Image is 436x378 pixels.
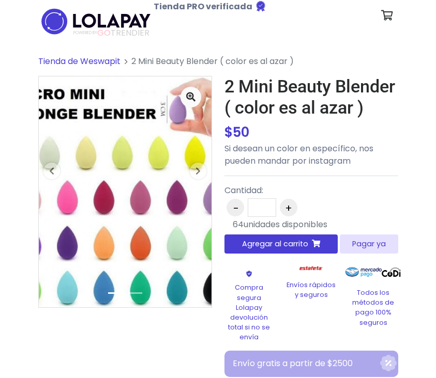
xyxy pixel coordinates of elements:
span: 50 [233,123,249,141]
a: Tienda de Weswapit [38,55,121,67]
img: medium_1709859324837.jpeg [39,76,212,307]
img: Mercado Pago Logo [345,262,382,282]
span: Agregar al carrito [242,239,308,249]
span: GO [97,27,111,39]
p: Cantidad: [224,184,393,197]
img: Shield [234,270,264,277]
nav: breadcrumb [38,55,398,76]
p: Si desean un color en específico, nos pueden mandar por instagram [224,143,398,167]
p: Envío gratis a partir de $2500 [233,357,380,370]
button: - [227,199,244,216]
button: + [280,199,297,216]
span: 64 [233,218,244,230]
div: unidades disponibles [233,218,327,231]
span: TRENDIER [73,28,149,38]
p: Compra segura Lolapay devolución total si no se envía [224,282,274,342]
button: Agregar al carrito [224,234,338,254]
span: POWERED BY [73,30,97,36]
p: Envíos rápidos y seguros [287,280,336,300]
img: Codi Logo [382,262,401,282]
img: logo [38,5,154,38]
img: Estafeta Logo [291,262,331,275]
h1: 2 Mini Beauty Blender ( color es al azar ) [224,76,398,118]
p: Todos los métodos de pago 100% seguros [349,288,398,327]
div: $ [224,122,398,143]
span: 2 Mini Beauty Blender ( color es al azar ) [131,55,294,67]
button: Pagar ya [340,234,398,254]
b: Tienda PRO verificada [154,1,252,12]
